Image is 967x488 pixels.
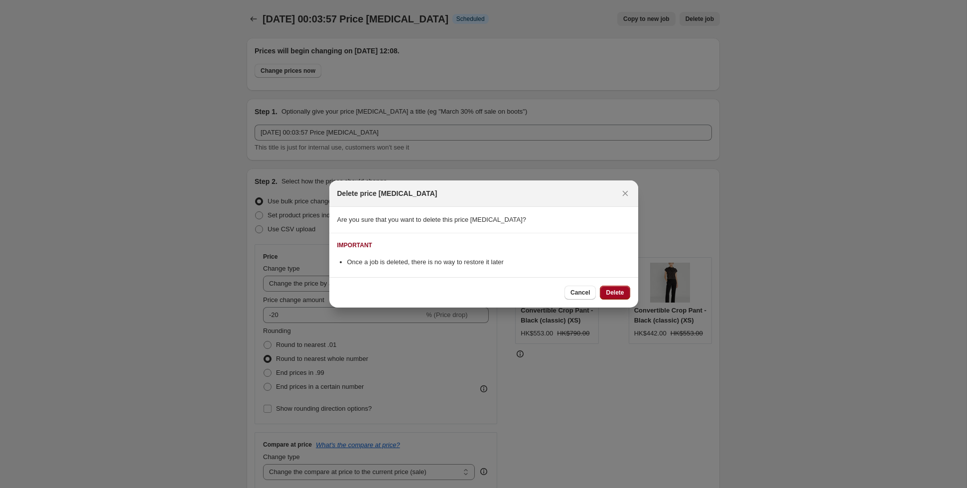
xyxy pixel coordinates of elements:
[337,241,372,249] div: IMPORTANT
[570,289,590,297] span: Cancel
[600,286,630,300] button: Delete
[606,289,624,297] span: Delete
[337,188,437,198] h2: Delete price [MEDICAL_DATA]
[618,186,632,200] button: Close
[337,216,527,223] span: Are you sure that you want to delete this price [MEDICAL_DATA]?
[347,257,630,267] li: Once a job is deleted, there is no way to restore it later
[564,286,596,300] button: Cancel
